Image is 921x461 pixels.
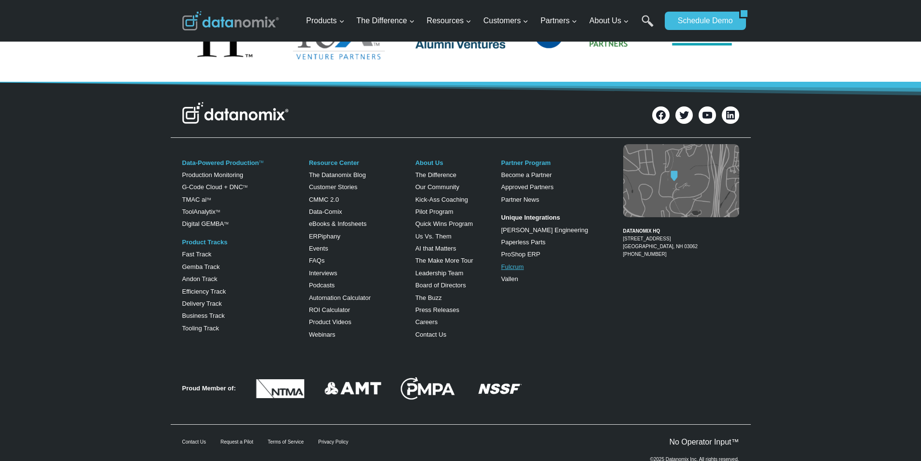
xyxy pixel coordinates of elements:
a: Resource Center [309,159,359,166]
a: Our Community [415,183,459,191]
a: Quick Wins Program [415,220,473,227]
a: Terms of Service [268,439,304,445]
a: Andon Track [182,275,218,283]
figcaption: [PHONE_NUMBER] [623,220,739,258]
a: Interviews [309,269,337,277]
a: TMAC aiTM [182,196,211,203]
a: TM [216,209,220,213]
a: Schedule Demo [665,12,739,30]
strong: Proud Member of: [182,385,236,392]
span: The Difference [356,15,415,27]
a: Board of Directors [415,282,466,289]
a: Business Track [182,312,225,319]
a: Press Releases [415,306,459,313]
a: No Operator Input™ [669,438,739,446]
a: Fulcrum [501,263,524,270]
a: The Buzz [415,294,442,301]
a: Paperless Parts [501,238,545,246]
a: Leadership Team [415,269,464,277]
a: ProShop ERP [501,251,540,258]
a: Podcasts [309,282,335,289]
strong: DATANOMIX HQ [623,228,660,234]
a: Product Videos [309,318,351,326]
a: Fast Track [182,251,212,258]
a: The Make More Tour [415,257,473,264]
a: Production Monitoring [182,171,243,178]
a: CMMC 2.0 [309,196,339,203]
a: TM [259,160,263,164]
a: Data-Comix [309,208,342,215]
a: [STREET_ADDRESS][GEOGRAPHIC_DATA], NH 03062 [623,236,698,249]
img: Datanomix [182,11,279,30]
a: Privacy Policy [318,439,348,445]
sup: TM [224,222,228,225]
a: ERPiphany [309,233,340,240]
a: ROI Calculator [309,306,350,313]
a: Us Vs. Them [415,233,452,240]
nav: Primary Navigation [302,5,660,37]
a: eBooks & Infosheets [309,220,366,227]
a: Partner News [501,196,539,203]
a: Webinars [309,331,336,338]
a: Customer Stories [309,183,357,191]
a: The Datanomix Blog [309,171,366,178]
a: Gemba Track [182,263,220,270]
a: Automation Calculator [309,294,371,301]
a: Become a Partner [501,171,552,178]
a: Delivery Track [182,300,222,307]
a: AI that Matters [415,245,456,252]
a: About Us [415,159,443,166]
a: ToolAnalytix [182,208,216,215]
a: FAQs [309,257,325,264]
img: Datanomix map image [623,144,739,217]
a: The Difference [415,171,456,178]
a: Product Tracks [182,238,228,246]
a: G-Code Cloud + DNCTM [182,183,248,191]
a: Efficiency Track [182,288,226,295]
a: Events [309,245,328,252]
a: Digital GEMBATM [182,220,229,227]
span: Partners [541,15,577,27]
a: Kick-Ass Coaching [415,196,468,203]
a: [PERSON_NAME] Engineering [501,226,588,234]
sup: TM [243,185,248,188]
a: Data-Powered Production [182,159,259,166]
img: Datanomix Logo [182,102,289,123]
iframe: Popup CTA [5,263,155,456]
a: Careers [415,318,438,326]
a: Contact Us [182,439,206,445]
a: Request a Pilot [220,439,253,445]
sup: TM [206,197,211,201]
a: Partner Program [501,159,551,166]
a: Vallen [501,275,518,283]
a: Tooling Track [182,325,219,332]
span: Customers [483,15,528,27]
span: Products [306,15,344,27]
a: Approved Partners [501,183,553,191]
span: Resources [427,15,471,27]
span: About Us [589,15,629,27]
a: Pilot Program [415,208,453,215]
a: Search [642,15,654,37]
strong: Unique Integrations [501,214,560,221]
a: Contact Us [415,331,446,338]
